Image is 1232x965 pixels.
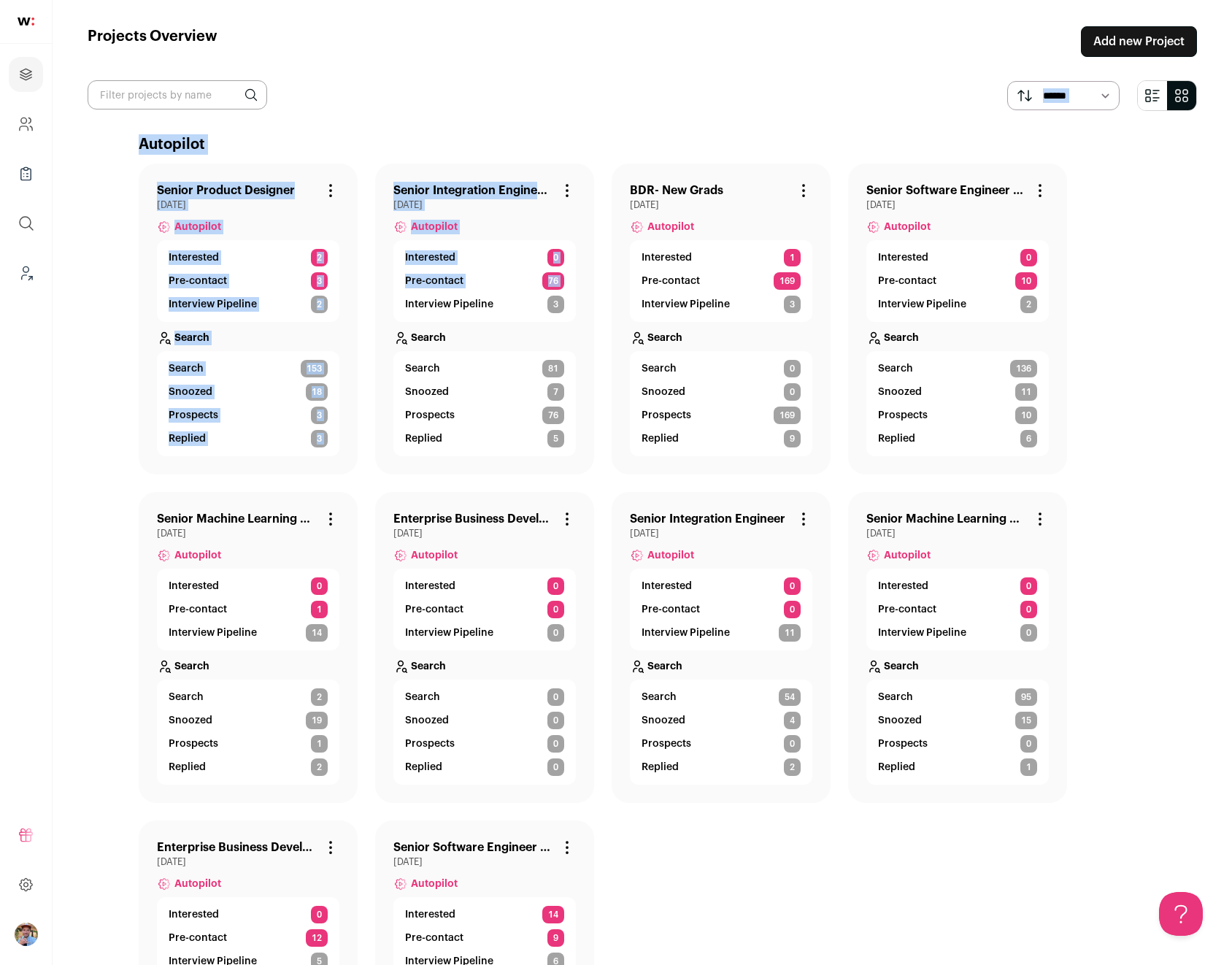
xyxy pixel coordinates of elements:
[405,383,564,401] a: Snoozed 7
[169,407,328,424] a: Prospects 3
[1015,712,1037,729] span: 15
[169,296,328,313] a: Interview Pipeline 2
[169,430,328,447] a: Replied 3
[630,182,723,199] a: BDR- New Grads
[169,690,204,704] span: Search
[405,297,493,312] p: Interview Pipeline
[9,255,43,291] a: Leads (Backoffice)
[411,877,458,891] span: Autopilot
[642,688,801,706] a: Search 54
[642,624,801,642] a: Interview Pipeline 11
[169,431,206,446] p: Replied
[15,923,38,946] button: Open dropdown
[878,602,936,617] p: Pre-contact
[878,735,1037,753] a: Prospects 0
[393,199,576,211] span: [DATE]
[630,539,812,569] a: Autopilot
[774,272,801,290] span: 169
[311,906,328,923] span: 0
[630,322,812,351] a: Search
[647,659,682,674] p: Search
[630,528,812,539] span: [DATE]
[878,712,1037,729] a: Snoozed 15
[411,659,446,674] p: Search
[169,602,227,617] p: Pre-contact
[405,907,455,922] p: Interested
[405,602,463,617] p: Pre-contact
[866,199,1049,211] span: [DATE]
[88,26,217,57] h1: Projects Overview
[9,107,43,142] a: Company and ATS Settings
[630,510,785,528] a: Senior Integration Engineer
[884,659,919,674] p: Search
[405,360,564,377] a: Search 81
[157,322,339,351] a: Search
[878,296,1037,313] a: Interview Pipeline 2
[405,274,463,288] p: Pre-contact
[784,383,801,401] span: 0
[878,408,928,423] p: Prospects
[1020,624,1037,642] span: 0
[405,361,440,376] span: Search
[1015,272,1037,290] span: 10
[878,360,1037,377] a: Search 136
[784,249,801,266] span: 1
[1020,735,1037,753] span: 0
[405,688,564,706] a: Search 0
[322,839,339,856] button: Project Actions
[1015,688,1037,706] span: 95
[784,735,801,753] span: 0
[405,626,493,640] p: Interview Pipeline
[784,577,801,595] span: 0
[169,737,218,751] p: Prospects
[542,272,564,290] span: 76
[884,220,931,234] span: Autopilot
[547,712,564,729] span: 0
[393,539,576,569] a: Autopilot
[311,272,328,290] span: 3
[642,272,801,290] a: Pre-contact 169
[779,688,801,706] span: 54
[866,650,1049,680] a: Search
[157,199,339,211] span: [DATE]
[405,385,449,399] p: Snoozed
[311,758,328,776] span: 2
[169,712,328,729] a: Snoozed 19
[1031,510,1049,528] button: Project Actions
[878,361,913,376] span: Search
[547,383,564,401] span: 7
[542,407,564,424] span: 76
[784,360,801,377] span: 0
[306,624,328,642] span: 14
[1015,407,1037,424] span: 10
[405,577,564,595] a: Interested 0
[393,650,576,680] a: Search
[1020,430,1037,447] span: 6
[642,735,801,753] a: Prospects 0
[558,182,576,199] button: Project Actions
[405,579,455,593] p: Interested
[9,57,43,92] a: Projects
[169,931,227,945] p: Pre-contact
[169,250,219,265] p: Interested
[878,737,928,751] p: Prospects
[642,430,801,447] a: Replied 9
[642,713,685,728] p: Snoozed
[642,579,692,593] p: Interested
[547,735,564,753] span: 0
[878,760,915,774] p: Replied
[157,510,316,528] a: Senior Machine Learning Engineer - Edge AI ([PERSON_NAME])
[1031,182,1049,199] button: Project Actions
[169,758,328,776] a: Replied 2
[157,650,339,680] a: Search
[174,331,209,345] p: Search
[642,383,801,401] a: Snoozed 0
[642,431,679,446] p: Replied
[647,548,694,563] span: Autopilot
[169,360,328,377] a: Search 153
[405,931,463,945] p: Pre-contact
[547,624,564,642] span: 0
[547,249,564,266] span: 0
[642,249,801,266] a: Interested 1
[18,18,34,26] img: wellfound-shorthand-0d5821cbd27db2630d0214b213865d53afaa358527fdda9d0ea32b1df1b89c2c.svg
